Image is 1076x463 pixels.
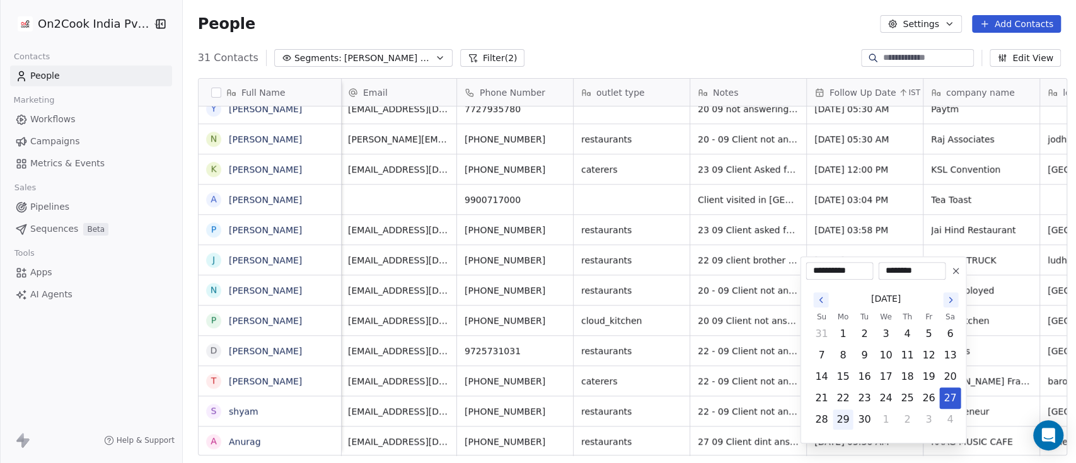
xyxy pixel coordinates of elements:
th: Thursday [896,311,918,323]
button: Wednesday, September 17th, 2025 [876,367,896,387]
button: Monday, September 8th, 2025 [833,345,853,365]
button: Saturday, October 4th, 2025 [940,409,960,430]
button: Sunday, August 31st, 2025 [811,324,831,344]
button: Wednesday, September 10th, 2025 [876,345,896,365]
button: Tuesday, September 2nd, 2025 [854,324,874,344]
button: Go to the Previous Month [813,292,828,307]
button: Sunday, September 28th, 2025 [811,409,831,430]
button: Wednesday, October 1st, 2025 [876,409,896,430]
button: Saturday, September 13th, 2025 [940,345,960,365]
button: Tuesday, September 9th, 2025 [854,345,874,365]
th: Saturday [939,311,961,323]
button: Sunday, September 21st, 2025 [811,388,831,408]
th: Tuesday [853,311,875,323]
th: Wednesday [875,311,896,323]
button: Thursday, September 11th, 2025 [897,345,917,365]
button: Go to the Next Month [943,292,958,307]
th: Friday [918,311,939,323]
button: Thursday, September 4th, 2025 [897,324,917,344]
span: [DATE] [871,292,901,306]
table: September 2025 [811,311,961,430]
button: Friday, September 26th, 2025 [918,388,939,408]
th: Monday [832,311,853,323]
button: Monday, September 22nd, 2025 [833,388,853,408]
button: Tuesday, September 16th, 2025 [854,367,874,387]
button: Friday, September 19th, 2025 [918,367,939,387]
button: Thursday, October 2nd, 2025 [897,409,917,430]
button: Saturday, September 20th, 2025 [940,367,960,387]
th: Sunday [811,311,832,323]
button: Tuesday, September 23rd, 2025 [854,388,874,408]
button: Saturday, September 6th, 2025 [940,324,960,344]
button: Monday, September 1st, 2025 [833,324,853,344]
button: Today, Saturday, September 27th, 2025, selected [940,388,960,408]
button: Friday, September 5th, 2025 [918,324,939,344]
button: Thursday, September 18th, 2025 [897,367,917,387]
button: Monday, September 15th, 2025 [833,367,853,387]
button: Wednesday, September 3rd, 2025 [876,324,896,344]
button: Thursday, September 25th, 2025 [897,388,917,408]
button: Tuesday, September 30th, 2025 [854,409,874,430]
button: Monday, September 29th, 2025 [833,409,853,430]
button: Sunday, September 7th, 2025 [811,345,831,365]
button: Friday, October 3rd, 2025 [918,409,939,430]
button: Sunday, September 14th, 2025 [811,367,831,387]
button: Friday, September 12th, 2025 [918,345,939,365]
button: Wednesday, September 24th, 2025 [876,388,896,408]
